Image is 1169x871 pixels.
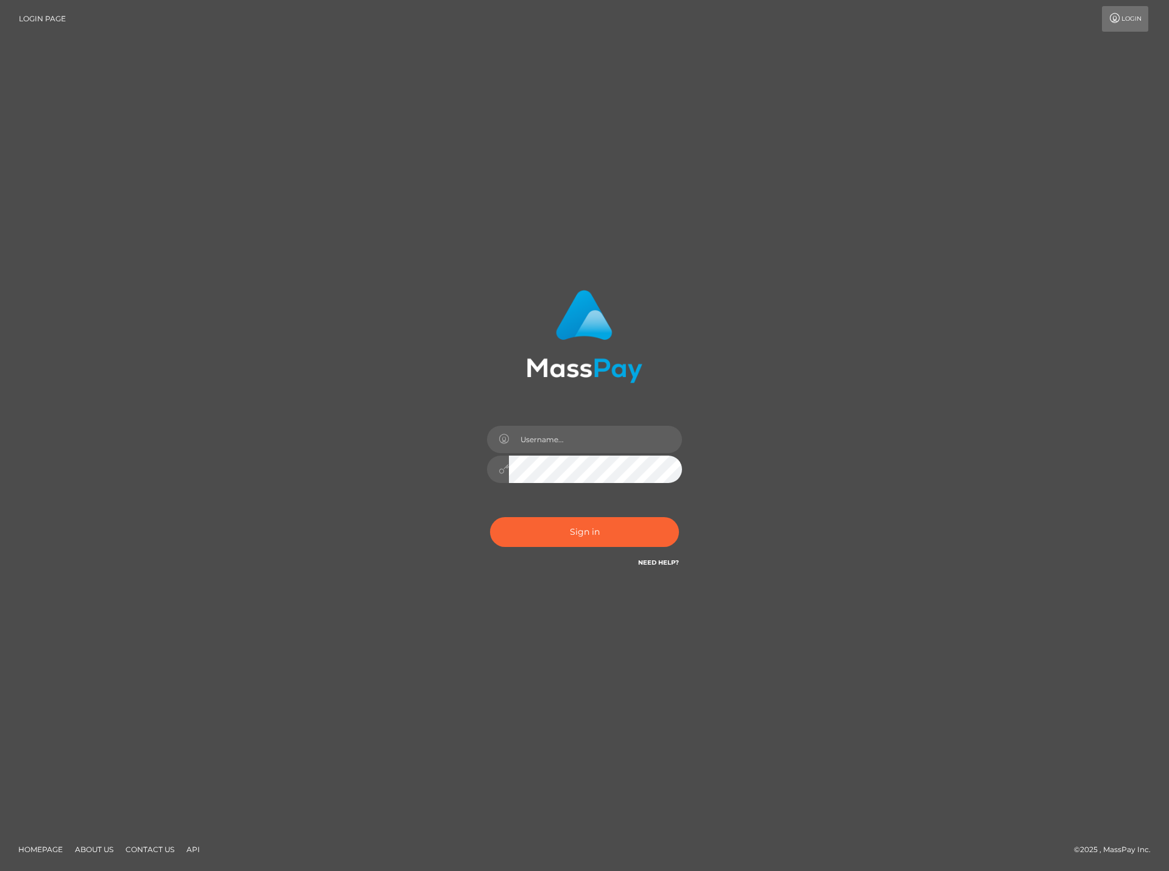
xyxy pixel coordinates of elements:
[13,840,68,859] a: Homepage
[121,840,179,859] a: Contact Us
[527,290,642,383] img: MassPay Login
[70,840,118,859] a: About Us
[1074,843,1160,856] div: © 2025 , MassPay Inc.
[1102,6,1148,32] a: Login
[638,559,679,566] a: Need Help?
[509,426,682,453] input: Username...
[182,840,205,859] a: API
[19,6,66,32] a: Login Page
[490,517,679,547] button: Sign in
